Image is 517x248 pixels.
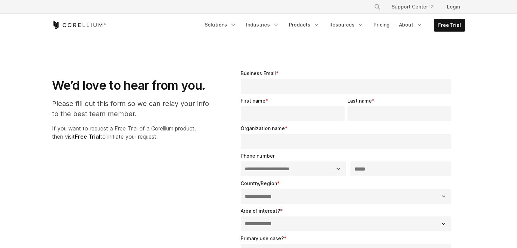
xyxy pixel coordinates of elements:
[241,180,277,186] span: Country/Region
[241,98,265,104] span: First name
[366,1,465,13] div: Navigation Menu
[442,1,465,13] a: Login
[241,153,275,159] span: Phone number
[52,78,216,93] h1: We’d love to hear from you.
[347,98,372,104] span: Last name
[241,125,285,131] span: Organization name
[241,235,284,241] span: Primary use case?
[395,19,427,31] a: About
[369,19,394,31] a: Pricing
[386,1,439,13] a: Support Center
[201,19,465,32] div: Navigation Menu
[325,19,368,31] a: Resources
[201,19,241,31] a: Solutions
[241,70,276,76] span: Business Email
[52,21,106,29] a: Corellium Home
[285,19,324,31] a: Products
[52,99,216,119] p: Please fill out this form so we can relay your info to the best team member.
[371,1,383,13] button: Search
[52,124,216,141] p: If you want to request a Free Trial of a Corellium product, then visit to initiate your request.
[242,19,283,31] a: Industries
[241,208,280,214] span: Area of interest?
[434,19,465,31] a: Free Trial
[75,133,100,140] a: Free Trial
